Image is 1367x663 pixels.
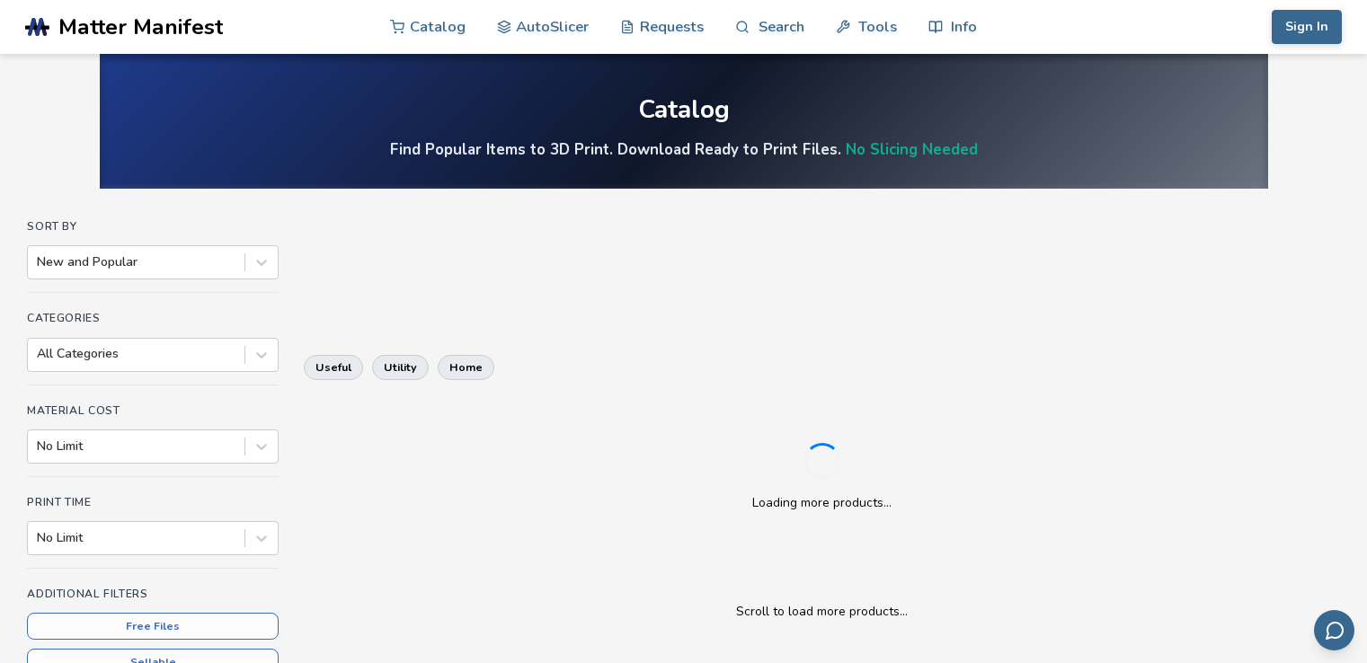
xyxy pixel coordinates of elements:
div: Catalog [638,96,730,124]
button: home [438,355,494,380]
h4: Additional Filters [27,588,279,600]
button: Free Files [27,613,279,640]
h4: Sort By [27,220,279,233]
button: useful [304,355,363,380]
input: No Limit [37,439,40,454]
button: utility [372,355,429,380]
input: All Categories [37,347,40,361]
button: Send feedback via email [1314,610,1354,650]
p: Loading more products... [752,493,892,512]
p: Scroll to load more products... [322,602,1321,621]
span: Matter Manifest [58,14,223,40]
h4: Material Cost [27,404,279,417]
h4: Print Time [27,496,279,508]
h4: Categories [27,312,279,324]
input: New and Popular [37,255,40,270]
h4: Find Popular Items to 3D Print. Download Ready to Print Files. [390,139,978,160]
a: No Slicing Needed [846,139,978,160]
input: No Limit [37,531,40,545]
button: Sign In [1272,10,1342,44]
